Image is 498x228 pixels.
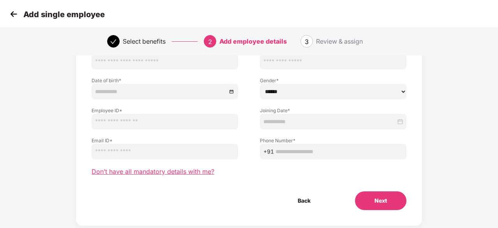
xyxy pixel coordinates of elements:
div: Add employee details [219,35,287,48]
span: +91 [263,147,274,156]
button: Next [355,191,406,210]
span: 2 [208,38,212,46]
label: Phone Number [260,137,406,144]
span: 3 [305,38,309,46]
img: svg+xml;base64,PHN2ZyB4bWxucz0iaHR0cDovL3d3dy53My5vcmcvMjAwMC9zdmciIHdpZHRoPSIzMCIgaGVpZ2h0PSIzMC... [8,8,19,20]
label: Joining Date [260,107,406,114]
label: Email ID [92,137,238,144]
p: Add single employee [23,10,105,19]
label: Gender [260,77,406,84]
span: check [110,39,117,45]
span: Don’t have all mandatory details with me? [92,168,214,176]
div: Review & assign [316,35,363,48]
div: Select benefits [123,35,166,48]
button: Back [278,191,330,210]
label: Date of birth [92,77,238,84]
label: Employee ID [92,107,238,114]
